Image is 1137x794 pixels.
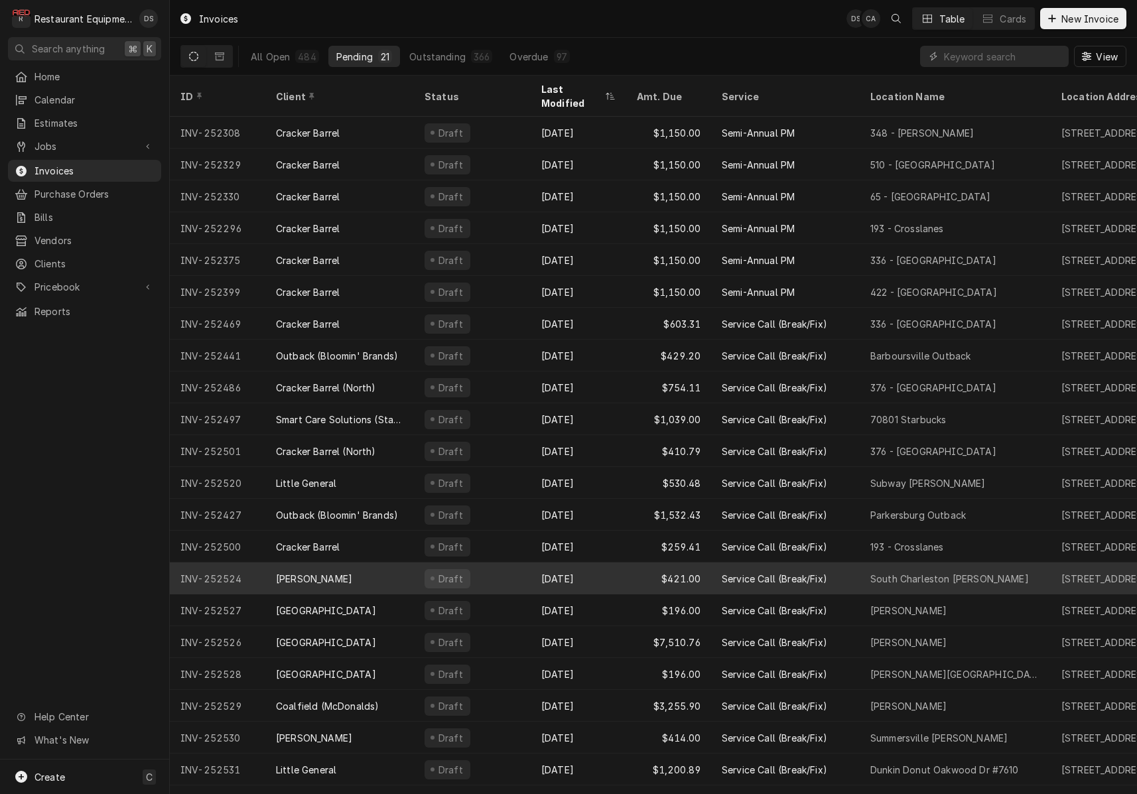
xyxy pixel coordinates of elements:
div: INV-252330 [170,180,265,212]
span: What's New [34,733,153,747]
div: Cracker Barrel [276,158,340,172]
div: [DATE] [531,117,626,149]
div: INV-252500 [170,531,265,562]
div: [DATE] [531,276,626,308]
div: Coalfield (McDonalds) [276,699,379,713]
div: [DATE] [531,626,626,658]
div: [DATE] [531,403,626,435]
input: Keyword search [944,46,1062,67]
div: INV-252520 [170,467,265,499]
span: Bills [34,210,155,224]
div: [PERSON_NAME] [276,731,352,745]
div: Amt. Due [637,90,698,103]
div: INV-252497 [170,403,265,435]
span: Create [34,771,65,783]
div: Semi-Annual PM [722,253,795,267]
div: Barboursville Outback [870,349,970,363]
a: Invoices [8,160,161,182]
span: Help Center [34,710,153,724]
div: [DATE] [531,244,626,276]
div: Restaurant Equipment Diagnostics's Avatar [12,9,31,28]
div: Outback (Bloomin' Brands) [276,508,398,522]
span: Pricebook [34,280,135,294]
div: Draft [436,317,465,331]
div: Draft [436,604,465,618]
div: Draft [436,158,465,172]
div: $429.20 [626,340,711,371]
div: Cracker Barrel [276,126,340,140]
div: $196.00 [626,658,711,690]
div: Overdue [509,50,548,64]
div: Service Call (Break/Fix) [722,317,827,331]
div: CA [862,9,880,28]
div: [GEOGRAPHIC_DATA] [276,667,376,681]
button: New Invoice [1040,8,1126,29]
div: INV-252527 [170,594,265,626]
div: Semi-Annual PM [722,126,795,140]
div: Service Call (Break/Fix) [722,508,827,522]
div: Draft [436,508,465,522]
span: Vendors [34,233,155,247]
span: Invoices [34,164,155,178]
div: [PERSON_NAME] [870,604,947,618]
div: INV-252441 [170,340,265,371]
span: Home [34,70,155,84]
div: Service Call (Break/Fix) [722,667,827,681]
div: DS [846,9,865,28]
span: K [147,42,153,56]
div: Chrissy Adams's Avatar [862,9,880,28]
a: Go to What's New [8,729,161,751]
span: Purchase Orders [34,187,155,201]
a: Home [8,66,161,88]
div: Draft [436,285,465,299]
div: Restaurant Equipment Diagnostics [34,12,132,26]
span: ⌘ [128,42,137,56]
div: DS [139,9,158,28]
div: [DATE] [531,371,626,403]
div: Dunkin Donut Oakwood Dr #7610 [870,763,1019,777]
div: $414.00 [626,722,711,754]
div: [GEOGRAPHIC_DATA] [276,604,376,618]
div: Client [276,90,401,103]
div: INV-252399 [170,276,265,308]
div: 97 [557,50,567,64]
div: 193 - Crosslanes [870,222,944,235]
div: [DATE] [531,180,626,212]
div: 336 - [GEOGRAPHIC_DATA] [870,253,996,267]
div: Draft [436,444,465,458]
a: Purchase Orders [8,183,161,205]
div: Service Call (Break/Fix) [722,349,827,363]
div: INV-252530 [170,722,265,754]
div: Service [722,90,846,103]
div: Cracker Barrel (North) [276,381,376,395]
div: Little General [276,476,336,490]
div: $259.41 [626,531,711,562]
div: $7,510.76 [626,626,711,658]
div: Draft [436,635,465,649]
a: Go to Help Center [8,706,161,728]
a: Go to Pricebook [8,276,161,298]
div: Draft [436,253,465,267]
div: All Open [251,50,290,64]
div: R [12,9,31,28]
div: Service Call (Break/Fix) [722,572,827,586]
div: $1,039.00 [626,403,711,435]
div: Subway [PERSON_NAME] [870,476,985,490]
div: Cards [1000,12,1026,26]
div: 510 - [GEOGRAPHIC_DATA] [870,158,995,172]
div: [DATE] [531,467,626,499]
span: Search anything [32,42,105,56]
div: $1,150.00 [626,276,711,308]
div: INV-252375 [170,244,265,276]
div: INV-252296 [170,212,265,244]
a: Go to Jobs [8,135,161,157]
div: Cracker Barrel [276,540,340,554]
div: INV-252529 [170,690,265,722]
div: [DATE] [531,562,626,594]
div: Draft [436,667,465,681]
div: Service Call (Break/Fix) [722,444,827,458]
div: $530.48 [626,467,711,499]
div: $1,532.43 [626,499,711,531]
button: Open search [886,8,907,29]
div: $3,255.90 [626,690,711,722]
